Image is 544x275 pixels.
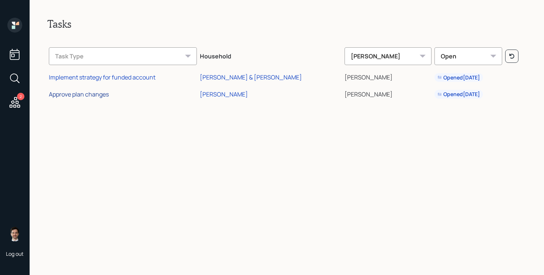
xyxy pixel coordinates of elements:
[49,73,155,81] div: Implement strategy for funded account
[49,90,109,98] div: Approve plan changes
[343,85,433,102] td: [PERSON_NAME]
[200,73,302,81] div: [PERSON_NAME] & [PERSON_NAME]
[343,68,433,85] td: [PERSON_NAME]
[49,47,197,65] div: Task Type
[7,227,22,241] img: jonah-coleman-headshot.png
[198,42,343,68] th: Household
[6,250,24,257] div: Log out
[345,47,431,65] div: [PERSON_NAME]
[17,93,24,100] div: 2
[434,47,503,65] div: Open
[47,18,526,30] h2: Tasks
[437,91,480,98] div: Opened [DATE]
[437,74,480,81] div: Opened [DATE]
[200,90,248,98] div: [PERSON_NAME]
